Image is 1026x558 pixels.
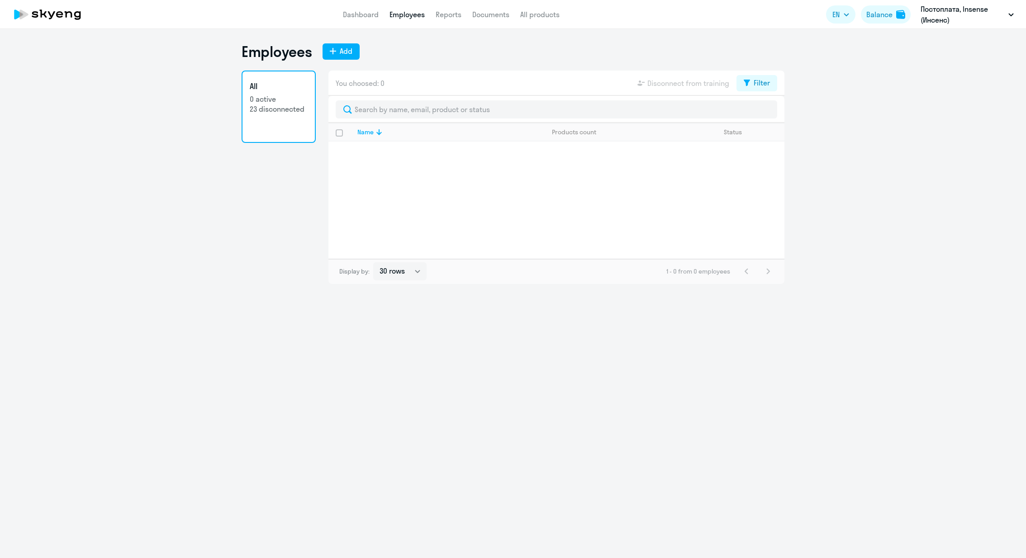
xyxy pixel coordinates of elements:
p: Постоплата, Insense (Инсенс) [921,4,1005,25]
div: Add [340,46,352,57]
div: Status [724,128,742,136]
span: Display by: [339,267,370,275]
span: You choosed: 0 [336,78,385,89]
p: 0 active [250,94,308,104]
span: 1 - 0 from 0 employees [666,267,730,275]
a: All0 active23 disconnected [242,71,316,143]
div: Balance [866,9,893,20]
div: Name [357,128,374,136]
input: Search by name, email, product or status [336,100,777,118]
div: Name [357,128,544,136]
img: balance [896,10,905,19]
button: Add [323,43,360,60]
a: Dashboard [343,10,379,19]
button: Постоплата, Insense (Инсенс) [916,4,1018,25]
button: Filter [736,75,777,91]
a: Reports [436,10,461,19]
div: Products count [552,128,716,136]
a: Employees [389,10,425,19]
h3: All [250,80,308,92]
button: EN [826,5,855,24]
div: Status [724,128,784,136]
h1: Employees [242,43,312,61]
a: All products [520,10,560,19]
button: Balancebalance [861,5,911,24]
p: 23 disconnected [250,104,308,114]
span: EN [832,9,840,20]
a: Documents [472,10,509,19]
div: Products count [552,128,596,136]
div: Filter [754,77,770,88]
